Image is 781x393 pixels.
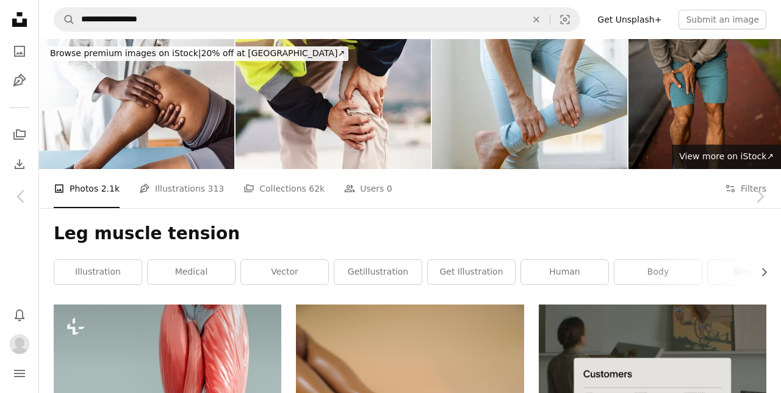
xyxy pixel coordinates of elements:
button: Filters [725,169,766,208]
button: Visual search [550,8,580,31]
button: Clear [523,8,550,31]
button: scroll list to the right [753,260,766,284]
a: Illustrations [7,68,32,93]
a: Collections [7,123,32,147]
button: Search Unsplash [54,8,75,31]
a: Next [738,138,781,255]
a: human [521,260,608,284]
a: illustration [54,260,142,284]
img: Person, architect and hands with knee pain for injury, construction accident or emergency in city... [236,39,431,169]
h1: Leg muscle tension [54,223,766,245]
img: Pain in calf muscle of the woman [432,39,627,169]
a: getillustration [334,260,422,284]
a: Illustrations 313 [139,169,224,208]
span: 62k [309,182,325,195]
span: View more on iStock ↗ [679,151,774,161]
span: Browse premium images on iStock | [50,48,201,58]
a: Get Unsplash+ [590,10,669,29]
span: 313 [208,182,225,195]
a: get illustration [428,260,515,284]
a: Users 0 [344,169,392,208]
form: Find visuals sitewide [54,7,580,32]
span: 20% off at [GEOGRAPHIC_DATA] ↗ [50,48,345,58]
a: Collections 62k [243,169,325,208]
a: Browse premium images on iStock|20% off at [GEOGRAPHIC_DATA]↗ [39,39,356,68]
img: Avatar of user Kim Demeyere [10,334,29,354]
a: medical [148,260,235,284]
button: Notifications [7,303,32,327]
button: Menu [7,361,32,386]
span: 0 [387,182,392,195]
img: Doctor consulting with patient Knee problems Physical therapy concept [39,39,234,169]
a: vector [241,260,328,284]
a: Photos [7,39,32,63]
button: Profile [7,332,32,356]
button: Submit an image [678,10,766,29]
a: View more on iStock↗ [672,145,781,169]
a: body [614,260,702,284]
